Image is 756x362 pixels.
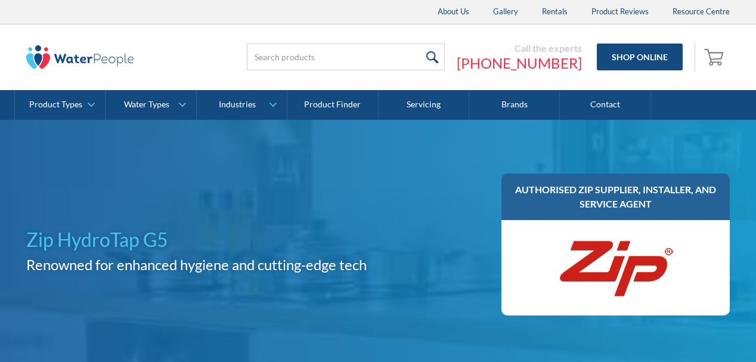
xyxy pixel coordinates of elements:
[247,44,445,70] input: Search products
[457,42,582,54] div: Call the experts
[379,90,469,120] a: Servicing
[597,44,683,70] a: Shop Online
[704,47,727,66] img: shopping cart
[26,225,373,254] h1: Zip HydroTap G5
[106,90,196,120] a: Water Types
[26,254,373,276] h2: Renowned for enhanced hygiene and cutting-edge tech
[219,100,256,110] div: Industries
[15,90,105,120] a: Product Types
[287,90,378,120] a: Product Finder
[513,182,718,211] h3: AUTHORISED ZIP SUPPLIER, INSTALLER, AND SERVICE AGENT
[197,90,287,120] a: Industries
[469,90,560,120] a: Brands
[124,100,169,110] div: Water Types
[26,45,134,69] img: The Water People
[560,90,650,120] a: Contact
[457,54,582,72] a: [PHONE_NUMBER]
[29,100,82,110] div: Product Types
[701,43,730,72] a: Open empty cart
